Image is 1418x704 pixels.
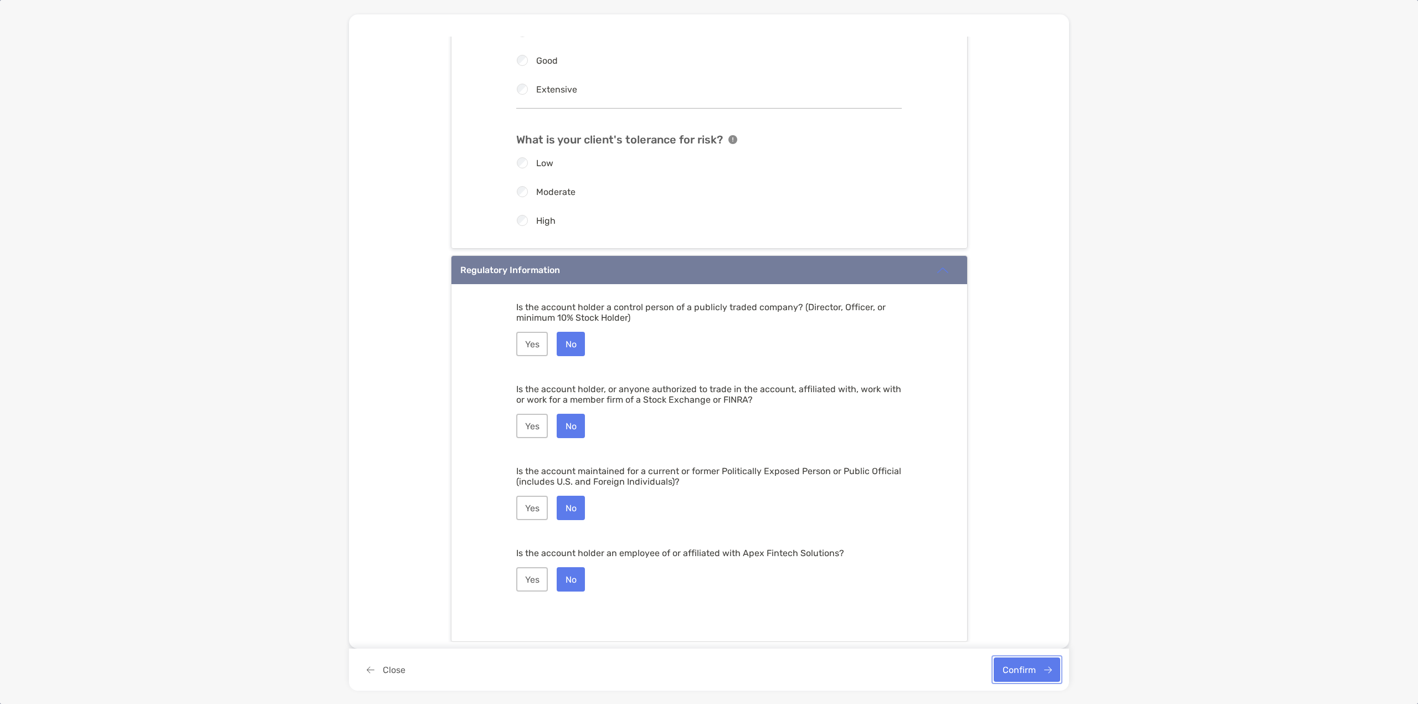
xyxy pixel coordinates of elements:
[516,548,902,558] p: Is the account holder an employee of or affiliated with Apex Fintech Solutions?
[460,265,560,275] div: Regulatory Information
[557,567,585,592] button: No
[994,657,1060,682] button: Confirm
[516,302,902,323] p: Is the account holder a control person of a publicly traded company? (Director, Officer, or minim...
[557,414,585,438] button: No
[536,158,553,168] label: Low
[557,332,585,356] button: No
[516,496,548,520] button: Yes
[516,414,548,438] button: Yes
[516,466,902,487] p: Is the account maintained for a current or former Politically Exposed Person or Public Official (...
[516,133,723,146] h3: What is your client's tolerance for risk?
[516,567,548,592] button: Yes
[536,187,576,197] label: Moderate
[557,496,585,520] button: No
[516,384,902,405] p: Is the account holder, or anyone authorized to trade in the account, affiliated with, work with o...
[936,264,949,277] img: icon arrow
[536,56,558,65] label: Good
[536,27,567,37] label: Limited
[516,332,548,356] button: Yes
[536,216,556,225] label: High
[536,85,577,94] label: Extensive
[358,657,414,682] button: Close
